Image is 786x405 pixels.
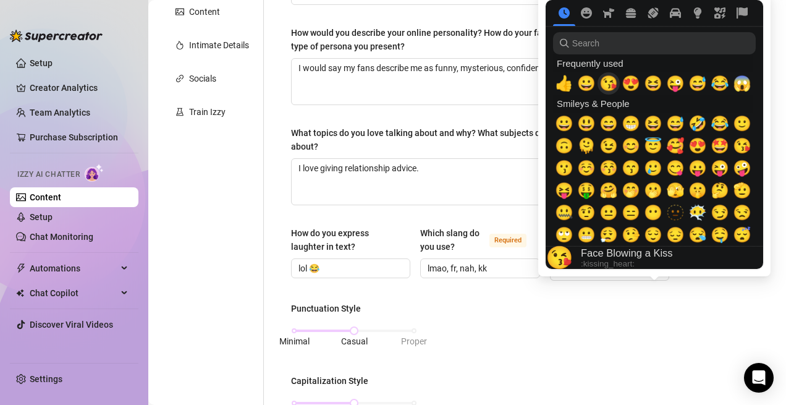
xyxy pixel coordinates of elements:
[744,363,774,393] div: Open Intercom Messenger
[10,30,103,42] img: logo-BBDzfeDw.svg
[30,108,90,117] a: Team Analytics
[420,226,484,254] div: Which slang do you use?
[175,41,184,49] span: fire
[291,126,614,153] div: What topics do you love talking about and why? What subjects do you know a lot about?
[30,232,93,242] a: Chat Monitoring
[175,7,184,16] span: picture
[428,262,530,275] input: Which slang do you use?
[189,38,249,52] div: Intimate Details
[30,132,118,142] a: Purchase Subscription
[30,374,62,384] a: Settings
[291,26,669,53] label: How would you describe your online personality? How do your fans see you or the type of persona y...
[30,78,129,98] a: Creator Analytics
[291,302,370,315] label: Punctuation Style
[189,105,226,119] div: Train Izzy
[189,5,220,19] div: Content
[30,212,53,222] a: Setup
[17,169,80,181] span: Izzy AI Chatter
[291,374,377,388] label: Capitalization Style
[16,263,26,273] span: thunderbolt
[175,74,184,83] span: link
[189,72,216,85] div: Socials
[30,258,117,278] span: Automations
[16,289,24,297] img: Chat Copilot
[291,226,402,254] div: How do you express laughter in text?
[292,159,669,205] textarea: What topics do you love talking about and why? What subjects do you know a lot about?
[30,283,117,303] span: Chat Copilot
[489,234,526,247] span: Required
[401,336,427,346] span: Proper
[420,226,539,254] label: Which slang do you use?
[292,59,669,104] textarea: How would you describe your online personality? How do your fans see you or the type of persona y...
[291,126,669,153] label: What topics do you love talking about and why? What subjects do you know a lot about?
[291,302,361,315] div: Punctuation Style
[279,336,310,346] span: Minimal
[298,262,400,275] input: How do you express laughter in text?
[341,336,368,346] span: Casual
[30,58,53,68] a: Setup
[30,192,61,202] a: Content
[85,164,104,182] img: AI Chatter
[175,108,184,116] span: experiment
[291,26,614,53] div: How would you describe your online personality? How do your fans see you or the type of persona y...
[291,226,410,254] label: How do you express laughter in text?
[30,320,113,330] a: Discover Viral Videos
[291,374,368,388] div: Capitalization Style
